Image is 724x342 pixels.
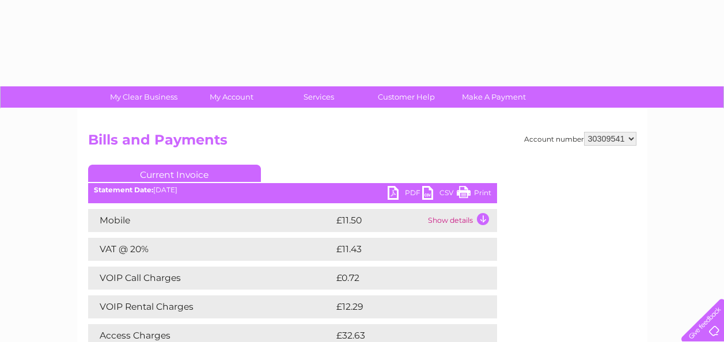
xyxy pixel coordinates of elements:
a: Customer Help [359,86,454,108]
a: Print [457,186,491,203]
a: My Account [184,86,279,108]
a: Current Invoice [88,165,261,182]
td: VOIP Rental Charges [88,295,333,318]
td: £12.29 [333,295,473,318]
td: £11.50 [333,209,425,232]
td: £11.43 [333,238,472,261]
b: Statement Date: [94,185,153,194]
a: CSV [422,186,457,203]
div: Account number [524,132,636,146]
td: Mobile [88,209,333,232]
td: VAT @ 20% [88,238,333,261]
td: Show details [425,209,497,232]
a: PDF [388,186,422,203]
a: Make A Payment [446,86,541,108]
a: Services [271,86,366,108]
a: My Clear Business [96,86,191,108]
div: [DATE] [88,186,497,194]
td: £0.72 [333,267,470,290]
h2: Bills and Payments [88,132,636,154]
td: VOIP Call Charges [88,267,333,290]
